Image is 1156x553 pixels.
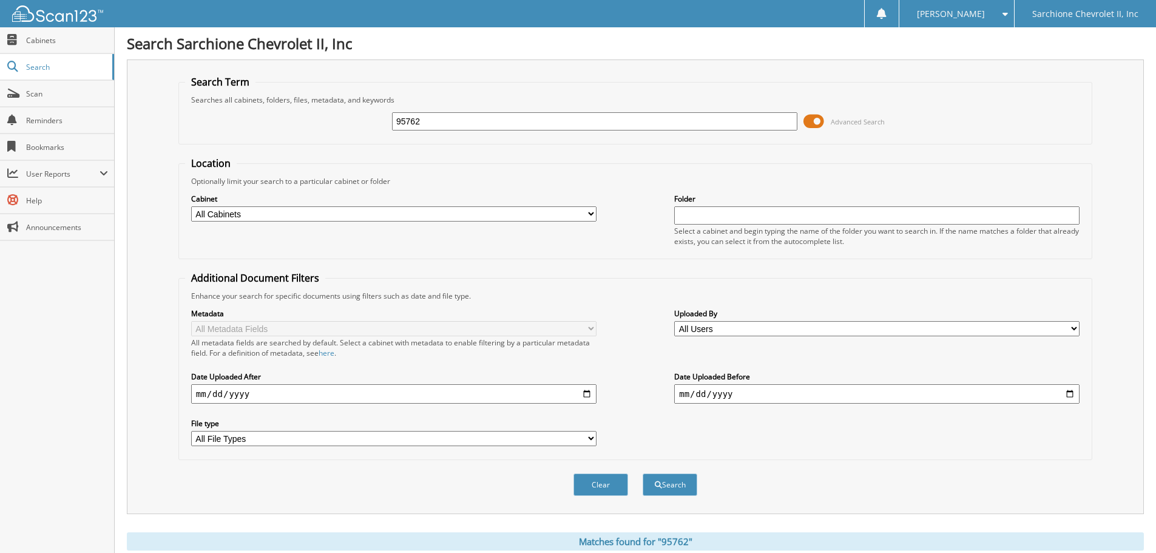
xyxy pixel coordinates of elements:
[26,195,108,206] span: Help
[191,418,597,429] label: File type
[674,194,1080,204] label: Folder
[191,338,597,358] div: All metadata fields are searched by default. Select a cabinet with metadata to enable filtering b...
[917,10,985,18] span: [PERSON_NAME]
[127,33,1144,53] h1: Search Sarchione Chevrolet II, Inc
[185,176,1086,186] div: Optionally limit your search to a particular cabinet or folder
[674,371,1080,382] label: Date Uploaded Before
[191,371,597,382] label: Date Uploaded After
[674,226,1080,246] div: Select a cabinet and begin typing the name of the folder you want to search in. If the name match...
[26,115,108,126] span: Reminders
[185,157,237,170] legend: Location
[26,35,108,46] span: Cabinets
[185,75,255,89] legend: Search Term
[319,348,334,358] a: here
[127,532,1144,551] div: Matches found for "95762"
[12,5,103,22] img: scan123-logo-white.svg
[26,62,106,72] span: Search
[26,89,108,99] span: Scan
[185,271,325,285] legend: Additional Document Filters
[191,194,597,204] label: Cabinet
[185,291,1086,301] div: Enhance your search for specific documents using filters such as date and file type.
[191,308,597,319] label: Metadata
[674,384,1080,404] input: end
[26,169,100,179] span: User Reports
[185,95,1086,105] div: Searches all cabinets, folders, files, metadata, and keywords
[643,473,697,496] button: Search
[26,222,108,232] span: Announcements
[1032,10,1138,18] span: Sarchione Chevrolet II, Inc
[26,142,108,152] span: Bookmarks
[831,117,885,126] span: Advanced Search
[573,473,628,496] button: Clear
[191,384,597,404] input: start
[674,308,1080,319] label: Uploaded By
